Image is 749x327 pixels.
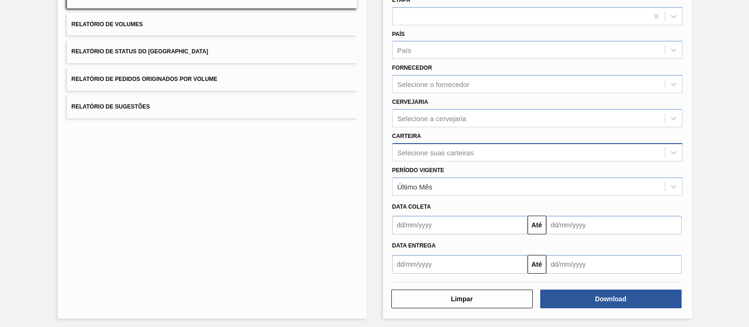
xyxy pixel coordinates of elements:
[72,103,150,110] span: Relatório de Sugestões
[528,255,546,274] button: Até
[392,255,528,274] input: dd/mm/yyyy
[397,182,433,190] div: Último Mês
[392,31,405,37] label: País
[528,216,546,234] button: Até
[72,48,208,55] span: Relatório de Status do [GEOGRAPHIC_DATA]
[540,290,682,308] button: Download
[392,65,432,71] label: Fornecedor
[67,95,357,118] button: Relatório de Sugestões
[392,242,436,249] span: Data entrega
[397,148,474,156] div: Selecione suas carteiras
[397,80,470,88] div: Selecione o fornecedor
[392,167,444,174] label: Período Vigente
[397,46,411,54] div: País
[397,114,467,122] div: Selecione a cervejaria
[392,216,528,234] input: dd/mm/yyyy
[546,216,682,234] input: dd/mm/yyyy
[546,255,682,274] input: dd/mm/yyyy
[72,21,143,28] span: Relatório de Volumes
[67,68,357,91] button: Relatório de Pedidos Originados por Volume
[392,133,421,139] label: Carteira
[67,13,357,36] button: Relatório de Volumes
[72,76,218,82] span: Relatório de Pedidos Originados por Volume
[391,290,533,308] button: Limpar
[392,203,431,210] span: Data coleta
[392,99,428,105] label: Cervejaria
[67,40,357,63] button: Relatório de Status do [GEOGRAPHIC_DATA]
